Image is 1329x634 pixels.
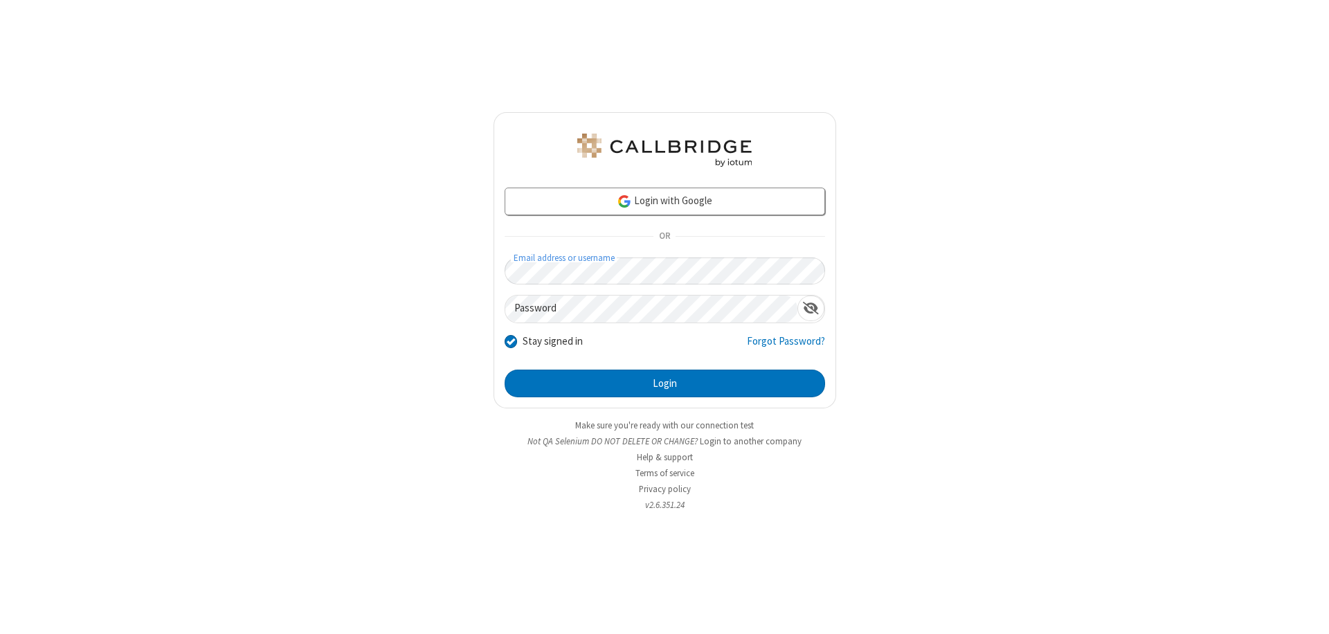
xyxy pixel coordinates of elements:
a: Make sure you're ready with our connection test [575,419,754,431]
img: google-icon.png [617,194,632,209]
button: Login to another company [700,435,802,448]
span: OR [653,227,676,246]
a: Terms of service [635,467,694,479]
input: Email address or username [505,257,825,284]
li: v2.6.351.24 [494,498,836,511]
div: Show password [797,296,824,321]
input: Password [505,296,797,323]
a: Login with Google [505,188,825,215]
li: Not QA Selenium DO NOT DELETE OR CHANGE? [494,435,836,448]
img: QA Selenium DO NOT DELETE OR CHANGE [575,134,754,167]
a: Help & support [637,451,693,463]
a: Forgot Password? [747,334,825,360]
a: Privacy policy [639,483,691,495]
button: Login [505,370,825,397]
label: Stay signed in [523,334,583,350]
